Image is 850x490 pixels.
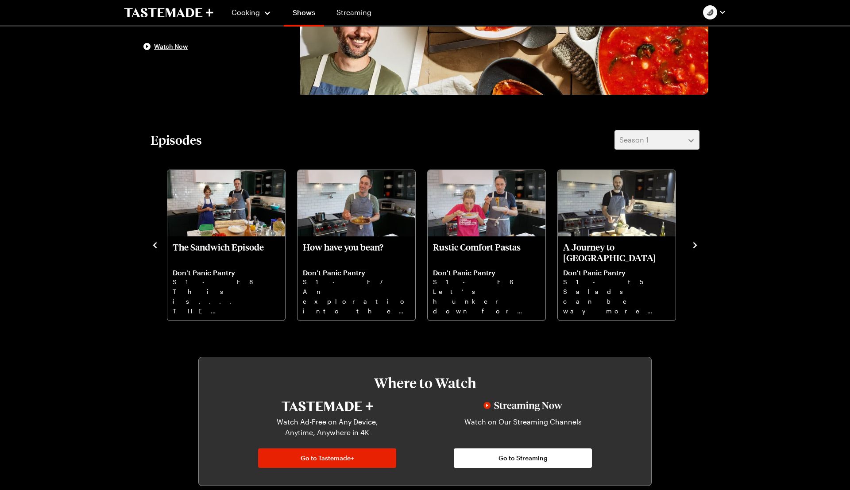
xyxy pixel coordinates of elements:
a: A Journey to Salad Town [563,242,670,315]
p: Don't Panic Pantry [433,268,540,277]
button: navigate to next item [691,239,699,250]
img: Profile picture [703,5,717,19]
div: 3 / 10 [166,167,297,321]
a: Go to Streaming [454,448,592,468]
div: Rustic Comfort Pastas [428,170,545,320]
span: Season 1 [619,135,649,145]
a: How have you bean? [303,242,410,315]
img: The Sandwich Episode [167,170,285,236]
div: 4 / 10 [297,167,427,321]
span: Watch Now [154,42,188,51]
img: A Journey to Salad Town [558,170,676,236]
p: Don't Panic Pantry [173,268,280,277]
p: A Journey to [GEOGRAPHIC_DATA] [563,242,670,263]
button: navigate to previous item [151,239,159,250]
img: Tastemade+ [282,401,373,411]
img: Streaming [483,401,562,411]
span: Go to Tastemade+ [301,454,354,463]
p: Don't Panic Pantry [303,268,410,277]
p: Salads can be way more fun! Come to [GEOGRAPHIC_DATA] [563,287,670,315]
div: 5 / 10 [427,167,557,321]
p: S1 - E8 [173,277,280,287]
p: The Sandwich Episode [173,242,280,263]
div: A Journey to Salad Town [558,170,676,320]
span: Go to Streaming [498,454,548,463]
a: Rustic Comfort Pastas [433,242,540,315]
p: Let’s hunker down for some deeply comforting pastas. [433,287,540,315]
p: S1 - E6 [433,277,540,287]
p: Watch Ad-Free on Any Device, Anytime, Anywhere in 4K [263,417,391,438]
span: Cooking [232,8,260,16]
p: S1 - E5 [563,277,670,287]
p: Watch on Our Streaming Channels [459,417,587,438]
button: Profile picture [703,5,726,19]
a: Shows [284,2,324,27]
div: 6 / 10 [557,167,687,321]
img: How have you bean? [297,170,415,236]
p: S1 - E7 [303,277,410,287]
h2: Episodes [151,132,202,148]
p: Rustic Comfort Pastas [433,242,540,263]
h3: Where to Watch [225,375,625,391]
div: How have you bean? [297,170,415,320]
button: Cooking [231,2,271,23]
p: How have you bean? [303,242,410,263]
p: This is.... THE SANDWICH EPISODE, featuring "The Bear" culinary producer [PERSON_NAME]. [173,287,280,315]
a: To Tastemade Home Page [124,8,213,18]
p: Don't Panic Pantry [563,268,670,277]
p: An exploration into the wonderful world of beans! [303,287,410,315]
button: Season 1 [614,130,699,150]
div: The Sandwich Episode [167,170,285,320]
a: Go to Tastemade+ [258,448,396,468]
a: The Sandwich Episode [173,242,280,315]
img: Rustic Comfort Pastas [428,170,545,236]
